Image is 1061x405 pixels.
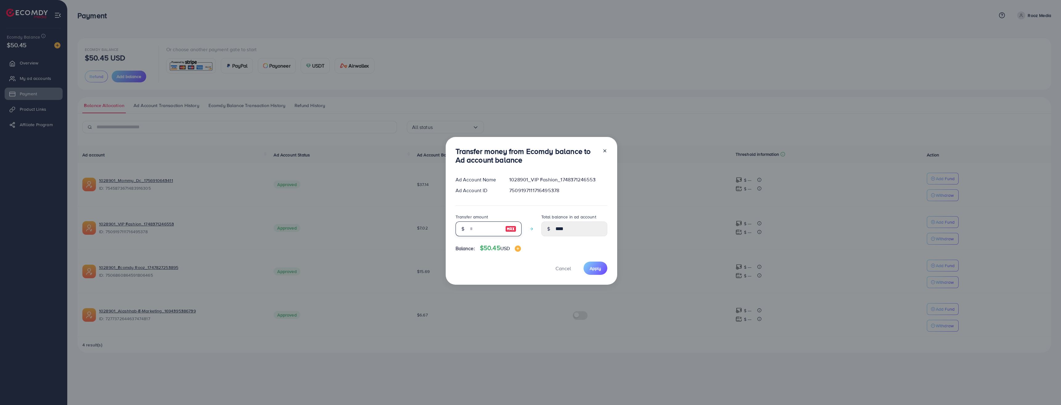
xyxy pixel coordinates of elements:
[504,176,612,183] div: 1028901_VIP Fashion_1748371246553
[584,262,607,275] button: Apply
[541,214,596,220] label: Total balance in ad account
[456,245,475,252] span: Balance:
[456,214,488,220] label: Transfer amount
[515,246,521,252] img: image
[1035,377,1056,400] iframe: Chat
[548,262,579,275] button: Cancel
[504,187,612,194] div: 7509197111716495378
[451,176,505,183] div: Ad Account Name
[451,187,505,194] div: Ad Account ID
[555,265,571,272] span: Cancel
[480,244,521,252] h4: $50.45
[500,245,510,252] span: USD
[505,225,516,233] img: image
[590,265,601,271] span: Apply
[456,147,597,165] h3: Transfer money from Ecomdy balance to Ad account balance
